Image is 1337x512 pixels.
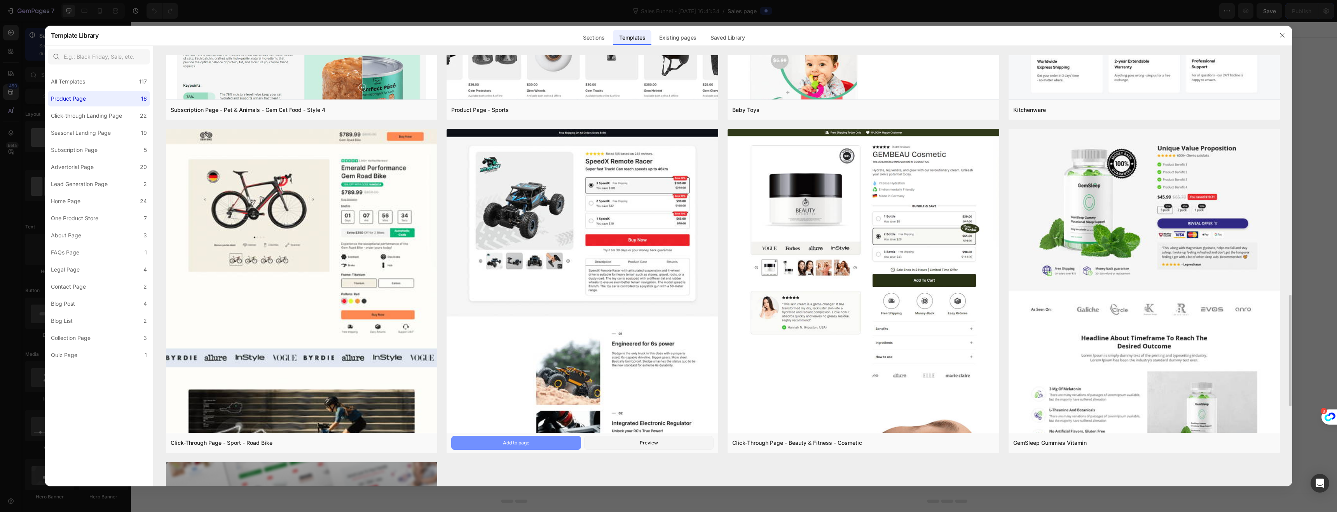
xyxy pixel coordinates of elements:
div: Kitchenware [1013,105,1046,115]
div: 16 [141,94,147,103]
div: Preview [640,439,658,446]
div: Sections [577,30,611,45]
div: Click-Through Page - Beauty & Fitness - Cosmetic [732,438,862,448]
div: Lead Generation Page [51,179,108,189]
button: Use existing page designs [524,263,612,278]
div: Quiz Page [51,350,77,360]
div: 5 [144,145,147,155]
div: Baby Toys [732,105,759,115]
div: All Templates [51,77,85,86]
div: Product Page - Sports [451,105,509,115]
div: Home Page [51,197,80,206]
div: Blog List [51,316,73,326]
div: Subscription Page - Pet & Animals - Gem Cat Food - Style 4 [171,105,325,115]
div: 1 [145,248,147,257]
div: About Page [51,231,81,240]
div: Open Intercom Messenger [1311,474,1329,493]
div: Click-Through Page - Sport - Road Bike [171,438,272,448]
div: FAQs Page [51,248,79,257]
div: 24 [140,197,147,206]
div: Product Page [51,94,86,103]
div: Collection Page [51,333,91,343]
div: 3 [143,333,147,343]
button: Add to page [451,436,581,450]
div: 4 [143,299,147,308]
div: 4 [143,265,147,274]
div: Saved Library [704,30,751,45]
div: 117 [139,77,147,86]
div: GemSleep Gummies Vitamin [1013,438,1087,448]
div: 19 [141,128,147,138]
div: 2 [143,316,147,326]
div: Start with Generating from URL or image [551,306,655,312]
button: Explore templates [617,263,682,278]
div: 22 [140,111,147,120]
div: One Product Store [51,214,98,223]
div: Contact Page [51,282,86,291]
div: Start building with Sections/Elements or [544,247,662,256]
input: E.g.: Black Friday, Sale, etc. [48,49,150,64]
div: Add to page [503,439,529,446]
div: Templates [613,30,651,45]
h2: Template Library [51,25,99,45]
div: Subscription Page [51,145,98,155]
div: 7 [144,214,147,223]
div: 1 [145,350,147,360]
div: 2 [143,179,147,189]
div: Legal Page [51,265,80,274]
div: Advertorial Page [51,162,94,172]
div: Seasonal Landing Page [51,128,111,138]
div: Existing pages [653,30,703,45]
div: Blog Post [51,299,75,308]
div: 20 [140,162,147,172]
div: 2 [143,282,147,291]
div: Click-through Landing Page [51,111,122,120]
div: 3 [143,231,147,240]
button: Preview [584,436,714,450]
